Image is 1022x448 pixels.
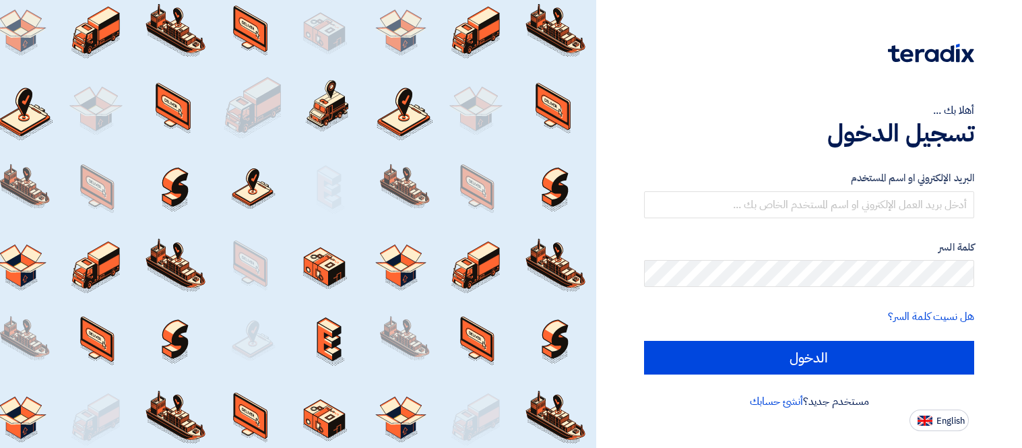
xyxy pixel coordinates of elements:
label: البريد الإلكتروني او اسم المستخدم [644,170,974,186]
div: أهلا بك ... [644,102,974,119]
span: English [936,416,965,426]
a: هل نسيت كلمة السر؟ [888,309,974,325]
label: كلمة السر [644,240,974,255]
input: الدخول [644,341,974,375]
h1: تسجيل الدخول [644,119,974,148]
a: أنشئ حسابك [750,393,803,410]
button: English [909,410,969,431]
img: en-US.png [918,416,932,426]
img: Teradix logo [888,44,974,63]
input: أدخل بريد العمل الإلكتروني او اسم المستخدم الخاص بك ... [644,191,974,218]
div: مستخدم جديد؟ [644,393,974,410]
